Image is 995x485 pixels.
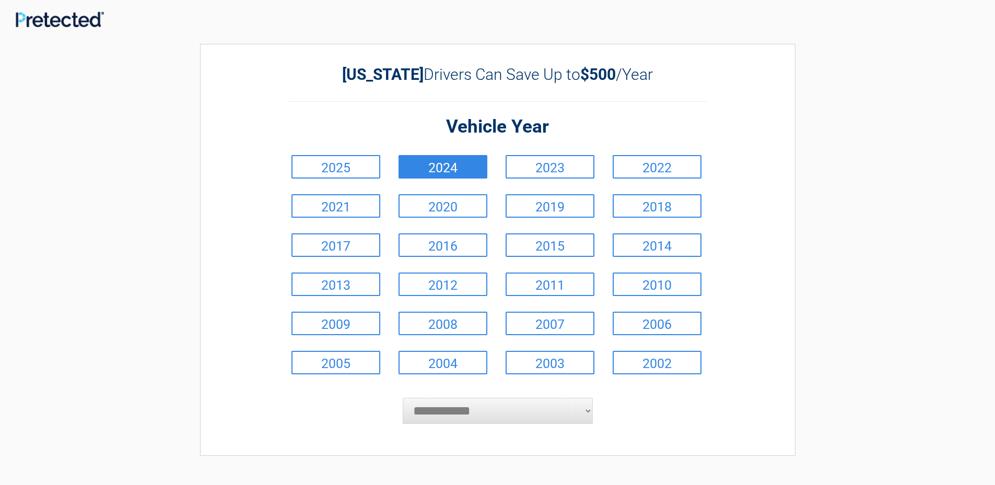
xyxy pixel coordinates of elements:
a: 2003 [506,351,594,374]
a: 2020 [399,194,487,218]
a: 2014 [613,233,701,257]
a: 2022 [613,155,701,179]
a: 2007 [506,312,594,335]
a: 2004 [399,351,487,374]
a: 2017 [291,233,380,257]
img: Main Logo [16,11,104,28]
a: 2016 [399,233,487,257]
a: 2015 [506,233,594,257]
a: 2019 [506,194,594,218]
h2: Drivers Can Save Up to /Year [289,65,707,84]
a: 2006 [613,312,701,335]
a: 2011 [506,273,594,296]
a: 2024 [399,155,487,179]
a: 2012 [399,273,487,296]
b: $500 [580,65,616,84]
a: 2013 [291,273,380,296]
a: 2002 [613,351,701,374]
a: 2008 [399,312,487,335]
h2: Vehicle Year [289,115,707,139]
a: 2018 [613,194,701,218]
a: 2023 [506,155,594,179]
a: 2009 [291,312,380,335]
a: 2021 [291,194,380,218]
a: 2010 [613,273,701,296]
a: 2005 [291,351,380,374]
b: [US_STATE] [342,65,424,84]
a: 2025 [291,155,380,179]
